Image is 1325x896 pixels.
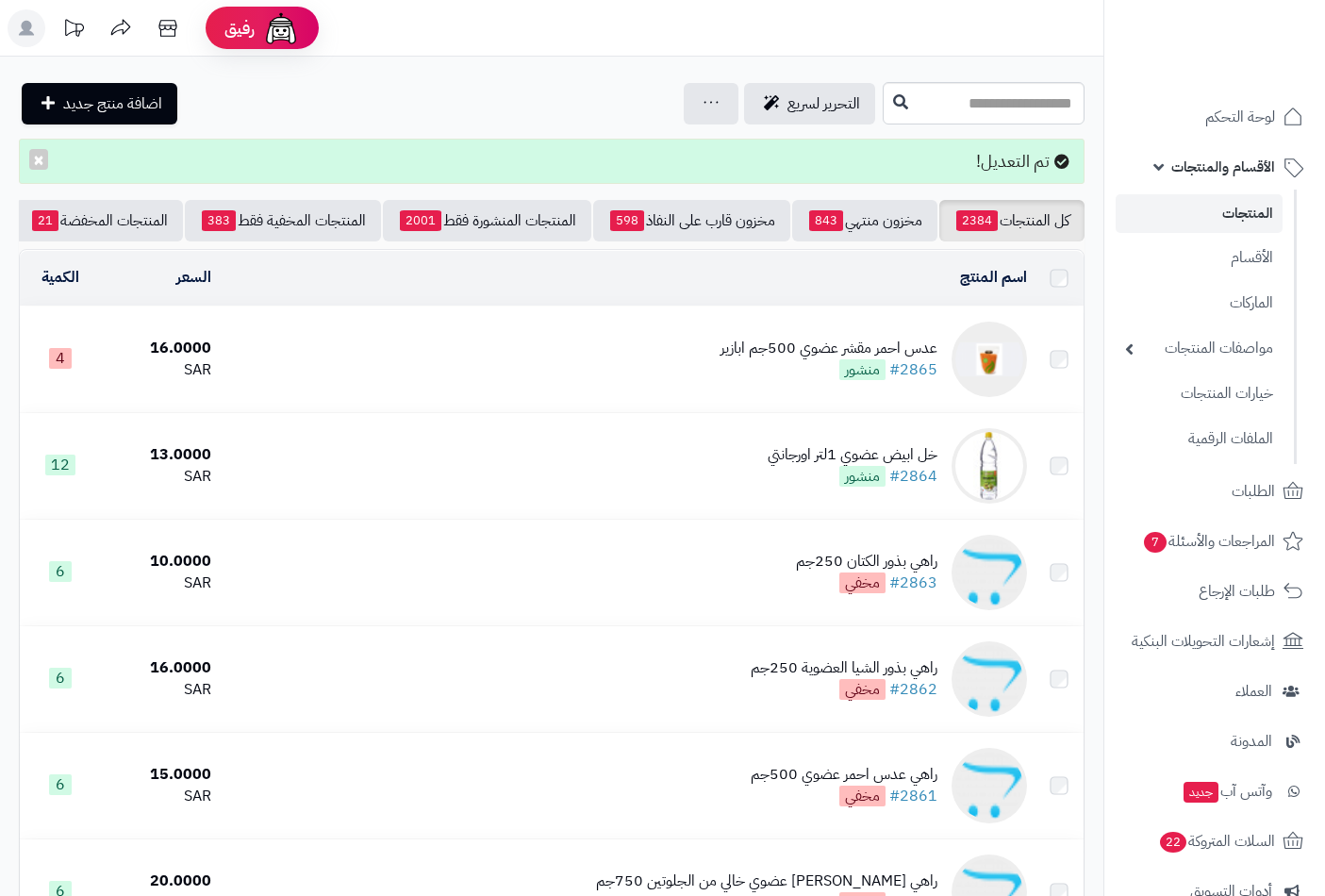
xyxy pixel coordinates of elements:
[50,9,97,52] a: تحديثات المنصة
[400,210,441,231] span: 2001
[889,785,937,807] a: #2861
[839,359,886,380] span: منشور
[41,266,79,289] a: الكمية
[1235,678,1272,705] span: العملاء
[108,786,211,807] div: SAR
[889,678,937,701] a: #2862
[596,871,937,892] div: راهي [PERSON_NAME] عضوي خالي من الجلوتين 750جم
[202,210,236,231] span: 383
[1142,528,1275,555] span: المراجعات والأسئلة
[1116,719,1314,764] a: المدونة
[839,786,886,806] span: مخفي
[108,657,211,679] div: 16.0000
[1116,819,1314,864] a: السلات المتروكة22
[839,572,886,593] span: مخفي
[1232,478,1275,505] span: الطلبات
[593,200,790,241] a: مخزون قارب على النفاذ598
[796,551,937,572] div: راهي بذور الكتان 250جم
[1158,828,1275,855] span: السلات المتروكة
[952,535,1027,610] img: راهي بذور الكتان 250جم
[839,679,886,700] span: مخفي
[176,266,211,289] a: السعر
[1116,238,1283,278] a: الأقسام
[792,200,937,241] a: مخزون منتهي843
[32,210,58,231] span: 21
[956,210,998,231] span: 2384
[1132,628,1275,655] span: إشعارات التحويلات البنكية
[610,210,644,231] span: 598
[952,322,1027,397] img: عدس احمر مقشر عضوي 500جم ابازير
[108,338,211,359] div: 16.0000
[1116,619,1314,664] a: إشعارات التحويلات البنكية
[839,466,886,487] span: منشور
[1199,578,1275,605] span: طلبات الإرجاع
[108,466,211,488] div: SAR
[787,92,860,115] span: التحرير لسريع
[19,139,1085,184] div: تم التعديل!
[952,428,1027,504] img: خل ابيض عضوي 1لتر اورجانتي
[49,774,72,795] span: 6
[49,561,72,582] span: 6
[889,465,937,488] a: #2864
[49,348,72,369] span: 4
[751,764,937,786] div: راهي عدس احمر عضوي 500جم
[809,210,843,231] span: 843
[45,455,75,475] span: 12
[1160,831,1186,852] span: 22
[1116,283,1283,324] a: الماركات
[889,572,937,594] a: #2863
[15,200,183,241] a: المنتجات المخفضة21
[49,668,72,689] span: 6
[939,200,1085,241] a: كل المنتجات2384
[108,551,211,572] div: 10.0000
[224,17,255,40] span: رفيق
[1116,94,1314,140] a: لوحة التحكم
[952,748,1027,823] img: راهي عدس احمر عضوي 500جم
[383,200,591,241] a: المنتجات المنشورة فقط2001
[22,83,177,124] a: اضافة منتج جديد
[185,200,381,241] a: المنتجات المخفية فقط383
[1116,328,1283,369] a: مواصفات المنتجات
[960,266,1027,289] a: اسم المنتج
[768,444,937,466] div: خل ابيض عضوي 1لتر اورجانتي
[1116,519,1314,564] a: المراجعات والأسئلة7
[1171,154,1275,180] span: الأقسام والمنتجات
[889,358,937,381] a: #2865
[1182,778,1272,805] span: وآتس آب
[720,338,937,359] div: عدس احمر مقشر عضوي 500جم ابازير
[1116,419,1283,459] a: الملفات الرقمية
[1116,669,1314,714] a: العملاء
[108,572,211,594] div: SAR
[262,9,300,47] img: ai-face.png
[1231,728,1272,755] span: المدونة
[108,764,211,786] div: 15.0000
[1116,194,1283,233] a: المنتجات
[108,871,211,892] div: 20.0000
[1116,769,1314,814] a: وآتس آبجديد
[29,149,48,170] button: ×
[1116,569,1314,614] a: طلبات الإرجاع
[952,641,1027,717] img: راهي بذور الشيا العضوية 250جم
[1116,373,1283,414] a: خيارات المنتجات
[108,679,211,701] div: SAR
[1116,469,1314,514] a: الطلبات
[751,657,937,679] div: راهي بذور الشيا العضوية 250جم
[744,83,875,124] a: التحرير لسريع
[108,359,211,381] div: SAR
[1205,104,1275,130] span: لوحة التحكم
[108,444,211,466] div: 13.0000
[1144,531,1167,552] span: 7
[1197,46,1307,86] img: logo-2.png
[1184,782,1218,803] span: جديد
[63,92,162,115] span: اضافة منتج جديد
